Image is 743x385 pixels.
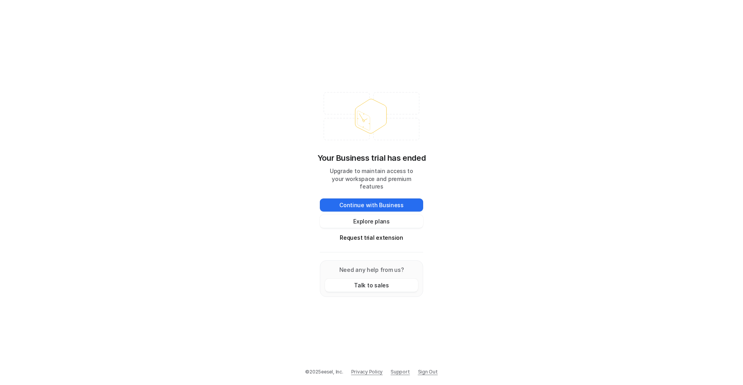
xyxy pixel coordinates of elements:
span: Support [391,368,410,375]
p: © 2025 eesel, Inc. [305,368,343,375]
button: Talk to sales [325,279,418,292]
p: Upgrade to maintain access to your workspace and premium features [320,167,423,191]
button: Request trial extension [320,231,423,244]
button: Continue with Business [320,198,423,212]
a: Privacy Policy [351,368,383,375]
a: Sign Out [418,368,438,375]
p: Need any help from us? [325,266,418,274]
button: Explore plans [320,215,423,228]
p: Your Business trial has ended [317,152,426,164]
